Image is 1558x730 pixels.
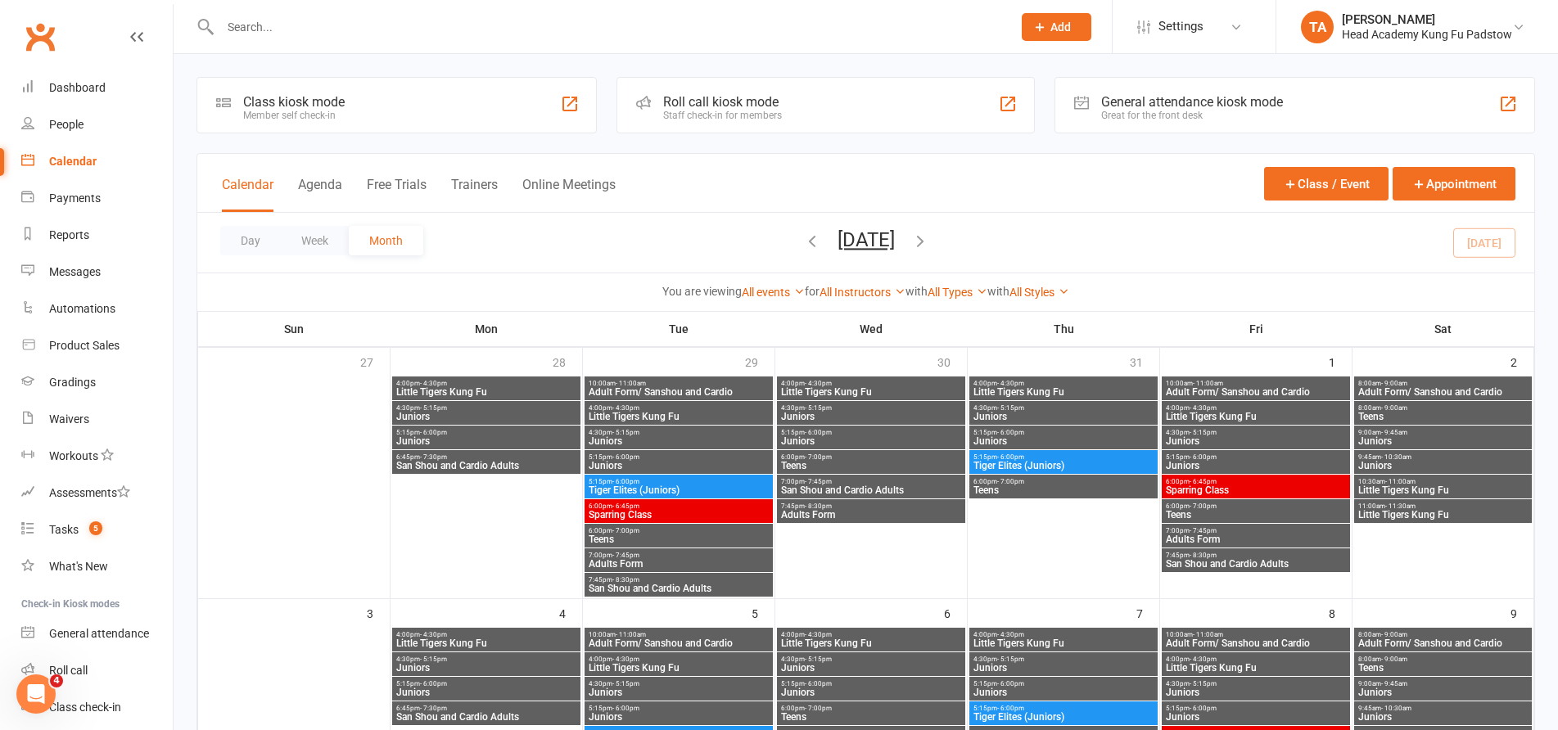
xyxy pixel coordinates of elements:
[1165,502,1347,510] span: 6:00pm
[1385,478,1416,485] span: - 11:00am
[395,380,577,387] span: 4:00pm
[49,302,115,315] div: Automations
[395,461,577,471] span: San Shou and Cardio Adults
[49,627,149,640] div: General attendance
[1165,404,1347,412] span: 4:00pm
[21,689,173,726] a: Class kiosk mode
[997,429,1024,436] span: - 6:00pm
[1357,380,1529,387] span: 8:00am
[616,380,646,387] span: - 11:00am
[1357,712,1529,722] span: Juniors
[21,143,173,180] a: Calendar
[420,680,447,687] span: - 6:00pm
[1381,453,1411,461] span: - 10:30am
[49,523,79,536] div: Tasks
[1329,348,1352,375] div: 1
[1357,453,1529,461] span: 9:45am
[588,552,770,559] span: 7:00pm
[1190,478,1217,485] span: - 6:45pm
[49,412,89,426] div: Waivers
[1165,387,1347,397] span: Adult Form/ Sanshou and Cardio
[838,228,895,251] button: [DATE]
[583,312,775,346] th: Tue
[997,478,1024,485] span: - 7:00pm
[997,631,1024,638] span: - 4:30pm
[588,680,770,687] span: 4:30pm
[805,705,832,712] span: - 7:00pm
[745,348,774,375] div: 29
[780,631,962,638] span: 4:00pm
[21,291,173,327] a: Automations
[780,663,962,673] span: Juniors
[1165,510,1347,520] span: Teens
[973,705,1154,712] span: 5:15pm
[805,380,832,387] span: - 4:30pm
[780,705,962,712] span: 6:00pm
[1165,687,1347,697] span: Juniors
[1381,429,1407,436] span: - 9:45am
[49,118,84,131] div: People
[1165,527,1347,534] span: 7:00pm
[973,380,1154,387] span: 4:00pm
[281,226,349,255] button: Week
[805,285,820,298] strong: for
[21,217,173,254] a: Reports
[588,380,770,387] span: 10:00am
[1165,638,1347,648] span: Adult Form/ Sanshou and Cardio
[1357,663,1529,673] span: Teens
[395,387,577,397] span: Little Tigers Kung Fu
[451,177,498,212] button: Trainers
[1165,461,1347,471] span: Juniors
[50,674,63,687] span: 4
[49,486,130,499] div: Assessments
[780,687,962,697] span: Juniors
[805,502,832,510] span: - 8:30pm
[1357,461,1529,471] span: Juniors
[588,705,770,712] span: 5:15pm
[1329,599,1352,626] div: 8
[21,652,173,689] a: Roll call
[1190,453,1217,461] span: - 6:00pm
[780,680,962,687] span: 5:15pm
[780,429,962,436] span: 5:15pm
[780,712,962,722] span: Teens
[1165,436,1347,446] span: Juniors
[780,502,962,510] span: 7:45pm
[588,429,770,436] span: 4:30pm
[780,436,962,446] span: Juniors
[395,436,577,446] span: Juniors
[395,712,577,722] span: San Shou and Cardio Adults
[1190,502,1217,510] span: - 7:00pm
[1357,387,1529,397] span: Adult Form/ Sanshou and Cardio
[395,656,577,663] span: 4:30pm
[198,312,391,346] th: Sun
[21,106,173,143] a: People
[21,548,173,585] a: What's New
[1193,380,1223,387] span: - 11:00am
[937,348,967,375] div: 30
[973,680,1154,687] span: 5:15pm
[243,94,345,110] div: Class kiosk mode
[49,376,96,389] div: Gradings
[820,286,905,299] a: All Instructors
[588,656,770,663] span: 4:00pm
[973,663,1154,673] span: Juniors
[780,461,962,471] span: Teens
[89,521,102,535] span: 5
[612,527,639,534] span: - 7:00pm
[1165,380,1347,387] span: 10:00am
[1190,404,1217,412] span: - 4:30pm
[1165,412,1347,421] span: Little Tigers Kung Fu
[420,404,447,412] span: - 5:15pm
[588,712,770,722] span: Juniors
[1357,429,1529,436] span: 9:00am
[1385,502,1416,510] span: - 11:30am
[973,478,1154,485] span: 6:00pm
[1165,663,1347,673] span: Little Tigers Kung Fu
[588,534,770,544] span: Teens
[1165,705,1347,712] span: 5:15pm
[420,429,447,436] span: - 6:00pm
[1165,656,1347,663] span: 4:00pm
[973,436,1154,446] span: Juniors
[1130,348,1159,375] div: 31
